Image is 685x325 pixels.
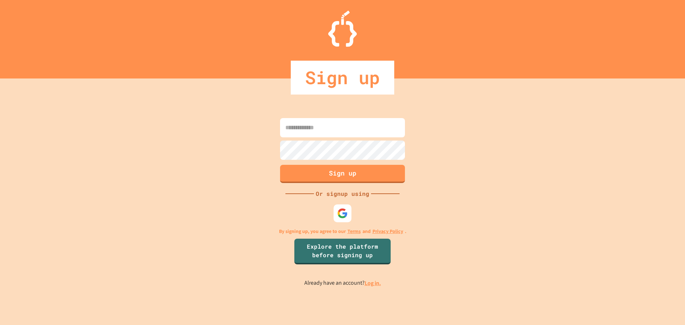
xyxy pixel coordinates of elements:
[337,208,348,219] img: google-icon.svg
[372,228,403,235] a: Privacy Policy
[347,228,361,235] a: Terms
[304,279,381,288] p: Already have an account?
[279,228,406,235] p: By signing up, you agree to our and .
[291,61,394,95] div: Sign up
[280,165,405,183] button: Sign up
[294,239,391,264] a: Explore the platform before signing up
[365,279,381,287] a: Log in.
[328,11,357,47] img: Logo.svg
[314,189,371,198] div: Or signup using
